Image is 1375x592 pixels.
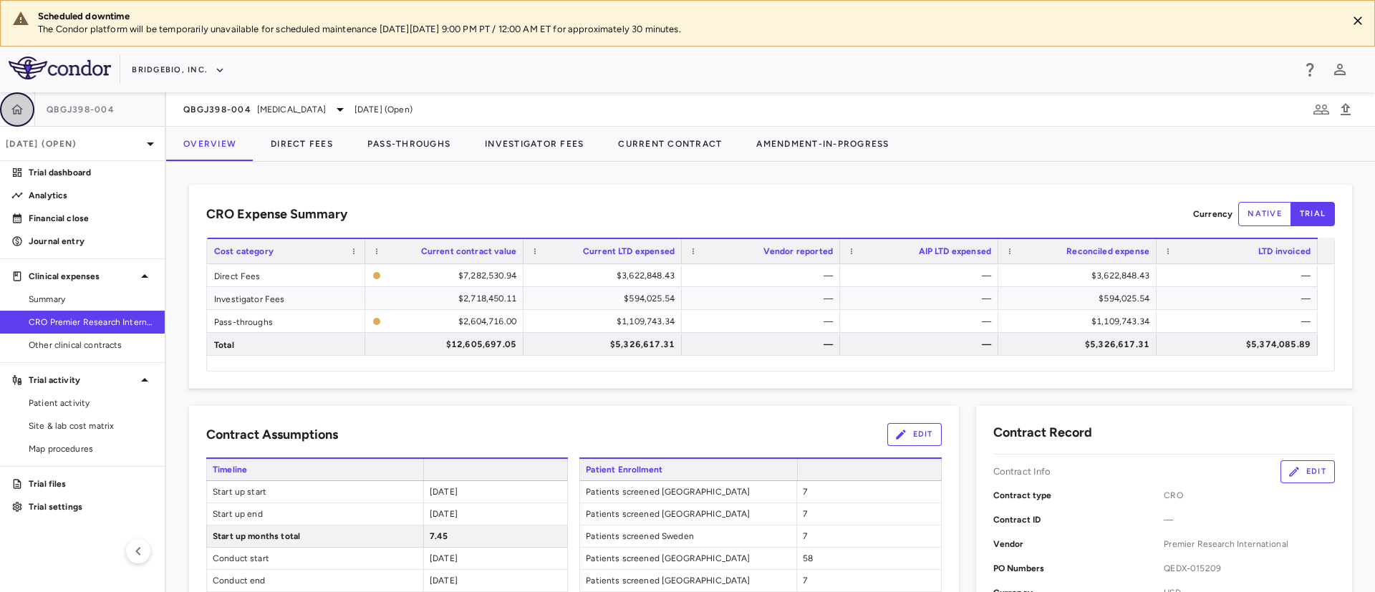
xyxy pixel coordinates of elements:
[257,103,326,116] span: [MEDICAL_DATA]
[206,459,423,480] span: Timeline
[580,548,796,569] span: Patients screened [GEOGRAPHIC_DATA]
[38,10,1336,23] div: Scheduled downtime
[803,531,807,541] span: 7
[993,538,1164,550] p: Vendor
[29,293,153,306] span: Summary
[919,246,991,256] span: AIP LTD expensed
[378,333,516,356] div: $12,605,697.05
[1238,202,1291,226] button: native
[9,57,111,79] img: logo-full-SnFGN8VE.png
[887,423,942,446] button: Edit
[695,310,833,333] div: —
[387,310,516,333] div: $2,604,716.00
[350,127,468,161] button: Pass-Throughs
[853,287,991,310] div: —
[601,127,739,161] button: Current Contract
[536,264,675,287] div: $3,622,848.43
[993,423,1092,442] h6: Contract Record
[853,333,991,356] div: —
[853,310,991,333] div: —
[1011,333,1149,356] div: $5,326,617.31
[1258,246,1311,256] span: LTD invoiced
[207,287,365,309] div: Investigator Fees
[29,374,136,387] p: Trial activity
[579,459,796,480] span: Patient Enrollment
[853,264,991,287] div: —
[387,264,516,287] div: $7,282,530.94
[430,576,458,586] span: [DATE]
[1169,333,1311,356] div: $5,374,085.89
[1290,202,1335,226] button: trial
[38,23,1336,36] p: The Condor platform will be temporarily unavailable for scheduled maintenance [DATE][DATE] 9:00 P...
[1164,513,1335,526] span: —
[739,127,906,161] button: Amendment-In-Progress
[536,287,675,310] div: $594,025.54
[166,127,254,161] button: Overview
[468,127,601,161] button: Investigator Fees
[583,246,675,256] span: Current LTD expensed
[29,419,153,432] span: Site & lab cost matrix
[430,531,448,541] span: 7.45
[6,137,142,150] p: [DATE] (Open)
[803,576,807,586] span: 7
[29,316,153,329] span: CRO Premier Research International
[206,425,338,445] h6: Contract Assumptions
[29,500,153,513] p: Trial settings
[536,333,675,356] div: $5,326,617.31
[1011,264,1149,287] div: $3,622,848.43
[803,509,807,519] span: 7
[580,570,796,591] span: Patients screened [GEOGRAPHIC_DATA]
[1164,562,1335,575] span: QEDX-015209
[1066,246,1149,256] span: Reconciled expense
[214,246,274,256] span: Cost category
[207,333,365,355] div: Total
[993,465,1051,478] p: Contract Info
[29,477,153,490] p: Trial files
[372,311,516,331] span: The contract record and uploaded budget values do not match. Please review the contract record an...
[207,481,423,503] span: Start up start
[207,503,423,525] span: Start up end
[47,104,115,115] span: QBGJ398-004
[1347,10,1369,31] button: Close
[430,553,458,563] span: [DATE]
[695,264,833,287] div: —
[1164,489,1335,502] span: CRO
[132,59,225,82] button: BridgeBio, Inc.
[207,570,423,591] span: Conduct end
[207,310,365,332] div: Pass-throughs
[207,525,423,547] span: Start up months total
[803,487,807,497] span: 7
[1164,538,1335,550] span: Premier Research International
[29,339,153,351] span: Other clinical contracts
[207,548,423,569] span: Conduct start
[378,287,516,310] div: $2,718,450.11
[1169,264,1311,287] div: —
[1169,310,1311,333] div: —
[29,212,153,225] p: Financial close
[29,166,153,179] p: Trial dashboard
[430,509,458,519] span: [DATE]
[1193,208,1232,220] p: Currency
[29,397,153,409] span: Patient activity
[206,205,347,224] h6: CRO Expense Summary
[421,246,516,256] span: Current contract value
[993,489,1164,502] p: Contract type
[695,287,833,310] div: —
[207,264,365,286] div: Direct Fees
[29,189,153,202] p: Analytics
[254,127,350,161] button: Direct Fees
[1280,460,1335,483] button: Edit
[695,333,833,356] div: —
[803,553,813,563] span: 58
[183,104,251,115] span: QBGJ398-004
[430,487,458,497] span: [DATE]
[1011,287,1149,310] div: $594,025.54
[763,246,833,256] span: Vendor reported
[1011,310,1149,333] div: $1,109,743.34
[29,235,153,248] p: Journal entry
[1169,287,1311,310] div: —
[354,103,412,116] span: [DATE] (Open)
[29,442,153,455] span: Map procedures
[993,562,1164,575] p: PO Numbers
[372,265,516,286] span: The contract record and uploaded budget values do not match. Please review the contract record an...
